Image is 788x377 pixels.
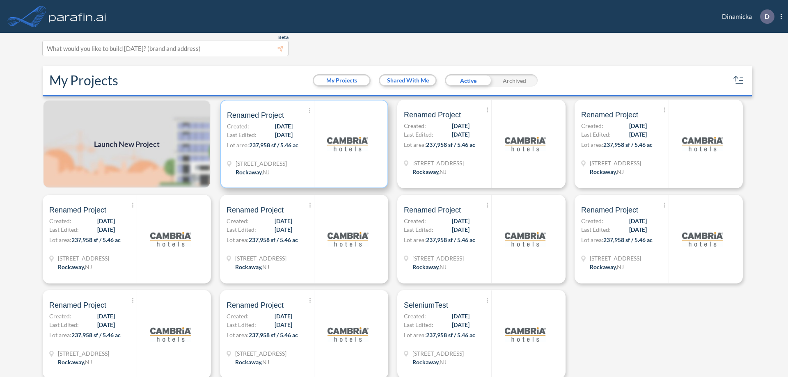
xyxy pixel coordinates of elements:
div: Rockaway, NJ [412,263,447,271]
img: logo [150,219,191,260]
span: Created: [49,312,71,320]
div: Rockaway, NJ [590,263,624,271]
span: 321 Mt Hope Ave [58,254,109,263]
div: Rockaway, NJ [412,358,447,366]
span: Rockaway , [236,169,263,176]
span: Launch New Project [94,139,160,150]
span: NJ [262,263,269,270]
a: Launch New Project [43,100,211,188]
span: Lot area: [581,236,603,243]
span: [DATE] [97,320,115,329]
span: 321 Mt Hope Ave [412,159,464,167]
span: Renamed Project [404,205,461,215]
span: SeleniumTest [404,300,448,310]
span: 237,958 sf / 5.46 ac [249,142,298,149]
span: Lot area: [49,236,71,243]
img: logo [682,219,723,260]
span: NJ [263,169,270,176]
span: Created: [227,312,249,320]
span: 321 Mt Hope Ave [412,254,464,263]
span: [DATE] [629,225,647,234]
div: Rockaway, NJ [58,358,92,366]
span: 237,958 sf / 5.46 ac [426,331,475,338]
span: Created: [581,217,603,225]
span: [DATE] [275,225,292,234]
p: D [765,13,770,20]
span: Created: [404,217,426,225]
img: logo [328,314,369,355]
span: NJ [617,263,624,270]
span: [DATE] [452,312,470,320]
span: Lot area: [581,141,603,148]
span: NJ [440,359,447,366]
span: [DATE] [97,225,115,234]
span: Lot area: [49,331,71,338]
span: [DATE] [275,130,293,139]
span: 321 Mt Hope Ave [235,349,286,358]
span: Last Edited: [404,320,433,329]
span: Lot area: [227,331,249,338]
span: Last Edited: [227,225,256,234]
img: logo [682,123,723,165]
span: Lot area: [227,236,249,243]
button: My Projects [314,75,369,85]
span: 237,958 sf / 5.46 ac [603,236,653,243]
span: Renamed Project [227,110,284,120]
button: sort [732,74,745,87]
span: Lot area: [404,141,426,148]
span: [DATE] [452,121,470,130]
span: 321 Mt Hope Ave [590,159,641,167]
span: Rockaway , [412,359,440,366]
div: Rockaway, NJ [235,358,269,366]
span: NJ [262,359,269,366]
span: Renamed Project [581,110,638,120]
span: [DATE] [275,217,292,225]
span: Renamed Project [227,205,284,215]
span: 321 Mt Hope Ave [590,254,641,263]
span: Rockaway , [590,168,617,175]
img: add [43,100,211,188]
img: logo [505,219,546,260]
img: logo [505,314,546,355]
span: Rockaway , [412,263,440,270]
span: Rockaway , [412,168,440,175]
span: Created: [227,217,249,225]
span: NJ [85,359,92,366]
span: Last Edited: [227,320,256,329]
span: [DATE] [452,320,470,329]
span: Last Edited: [581,225,611,234]
div: Rockaway, NJ [236,168,270,176]
span: NJ [617,168,624,175]
span: Renamed Project [49,300,106,310]
span: Last Edited: [49,320,79,329]
span: Created: [404,121,426,130]
span: [DATE] [629,130,647,139]
span: [DATE] [452,225,470,234]
span: Created: [581,121,603,130]
span: [DATE] [629,121,647,130]
div: Active [445,74,491,87]
div: Rockaway, NJ [235,263,269,271]
div: Rockaway, NJ [590,167,624,176]
span: Renamed Project [581,205,638,215]
span: Created: [227,122,249,130]
span: [DATE] [97,217,115,225]
span: Created: [404,312,426,320]
span: 321 Mt Hope Ave [412,349,464,358]
img: logo [47,8,108,25]
span: Lot area: [404,331,426,338]
span: 237,958 sf / 5.46 ac [603,141,653,148]
span: Renamed Project [404,110,461,120]
span: Last Edited: [49,225,79,234]
span: 321 Mt Hope Ave [58,349,109,358]
span: [DATE] [275,312,292,320]
img: logo [505,123,546,165]
span: Rockaway , [58,359,85,366]
span: NJ [85,263,92,270]
span: Last Edited: [404,130,433,139]
span: Last Edited: [404,225,433,234]
span: Lot area: [227,142,249,149]
span: [DATE] [97,312,115,320]
span: Created: [49,217,71,225]
img: logo [150,314,191,355]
